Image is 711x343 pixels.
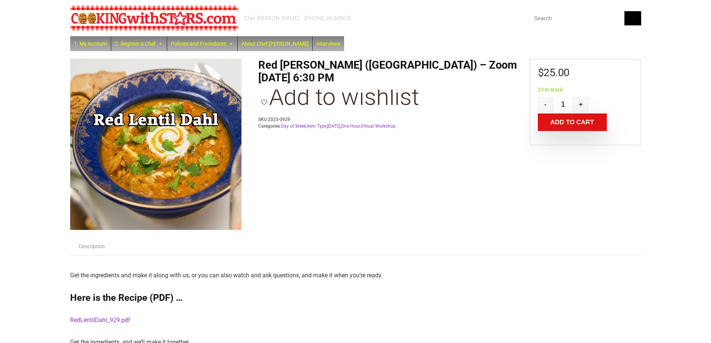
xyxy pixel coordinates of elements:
span: SKU: [258,116,520,123]
span: $ [538,66,544,79]
p: 23 in stock [538,87,633,92]
a: 2. Register a Chef [111,36,167,51]
a: Interviews [313,36,344,51]
button: + [573,97,589,112]
input: Search [529,11,641,25]
a: About Chef [PERSON_NAME] [238,36,312,51]
a: Policies and Procedures [167,36,237,51]
div: Chef [PERSON_NAME] - [PHONE_NUMBER] [244,15,351,22]
a: One Hour [341,124,360,129]
a: Item Type [307,124,327,129]
span: 2025-0929 [268,117,290,122]
p: Get the ingredients and make it along with us, or you can also watch and ask questions, and make ... [70,270,641,281]
a: Description [70,237,113,255]
button: Search [624,11,641,25]
img: Chef Paula's Cooking With Stars [70,6,238,31]
h1: Red [PERSON_NAME] ([GEOGRAPHIC_DATA]) – Zoom [DATE] 6:30 PM [258,59,520,84]
a: RedLentilDahl_929.pdf [70,317,130,324]
button: - [538,97,553,112]
button: Add to cart [538,113,607,131]
input: Qty [553,97,573,112]
span: Categories: , , , , [258,123,520,130]
a: 1. My Account [70,36,111,51]
a: Virtual Workshop [361,124,396,129]
bdi: 25.00 [538,66,570,79]
a: Day of Week [281,124,306,129]
h2: Here is the Recipe (PDF) … [70,292,641,303]
img: Red Lentil Dahl (India) - Zoom Monday Sept 29, 2025 @ 6:30 PM [70,59,241,230]
a: [DATE] [327,124,340,129]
